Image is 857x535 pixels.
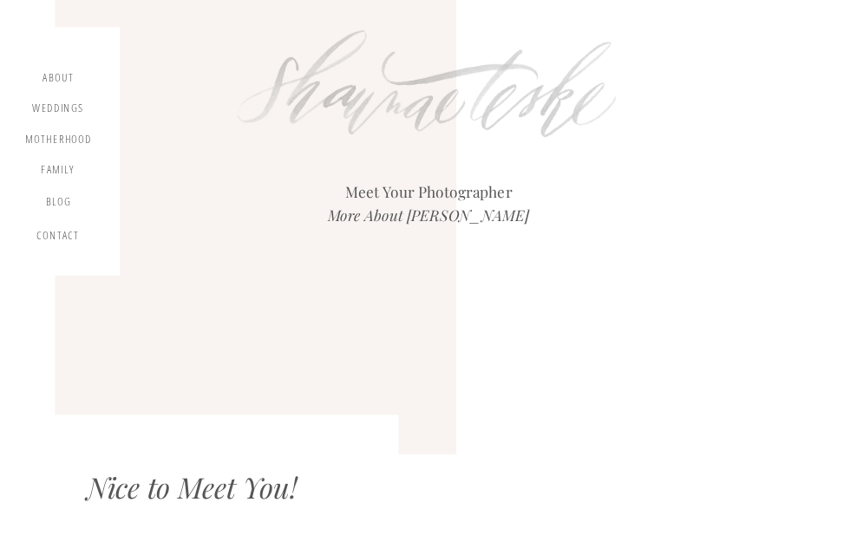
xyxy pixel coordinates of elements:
[37,71,80,88] a: about
[30,163,85,181] a: Family
[37,195,80,215] a: blog
[30,101,85,120] a: Weddings
[34,228,82,247] a: contact
[25,133,92,148] a: motherhood
[328,205,528,225] i: More About [PERSON_NAME]
[270,179,587,203] h2: Meet Your Photographer
[87,470,374,512] div: Nice to Meet You!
